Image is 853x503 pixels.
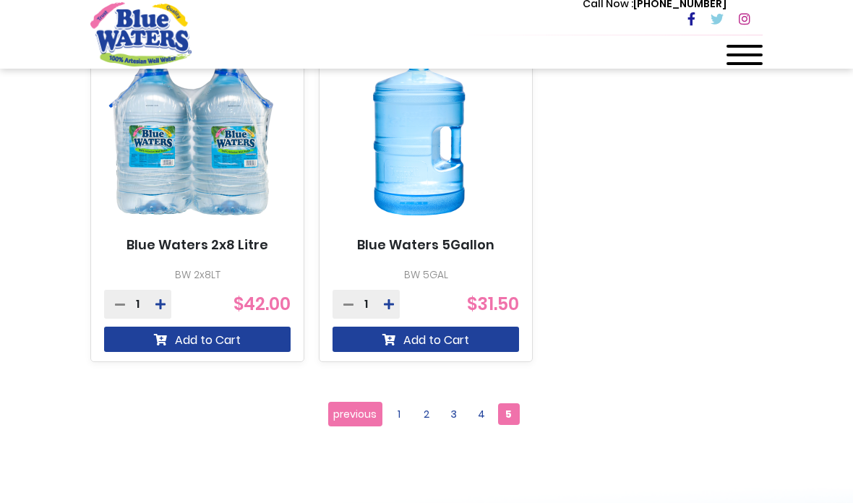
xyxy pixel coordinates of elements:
a: Blue Waters 2x8 Litre [127,237,268,253]
a: Blue Waters 5Gallon [357,237,494,253]
span: $42.00 [233,292,291,316]
a: 1 [388,403,410,425]
a: 2 [416,403,437,425]
p: BW 2x8LT [104,267,291,283]
a: 4 [471,403,492,425]
a: previous [328,402,382,426]
button: Add to Cart [104,327,291,352]
a: store logo [90,2,192,66]
p: BW 5GAL [333,267,519,283]
img: Blue Waters 2x8 Litre [104,20,278,237]
span: previous [333,403,377,425]
img: Blue Waters 5Gallon [333,20,506,237]
span: $31.50 [467,292,519,316]
span: 5 [498,403,520,425]
button: Add to Cart [333,327,519,352]
a: 3 [443,403,465,425]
